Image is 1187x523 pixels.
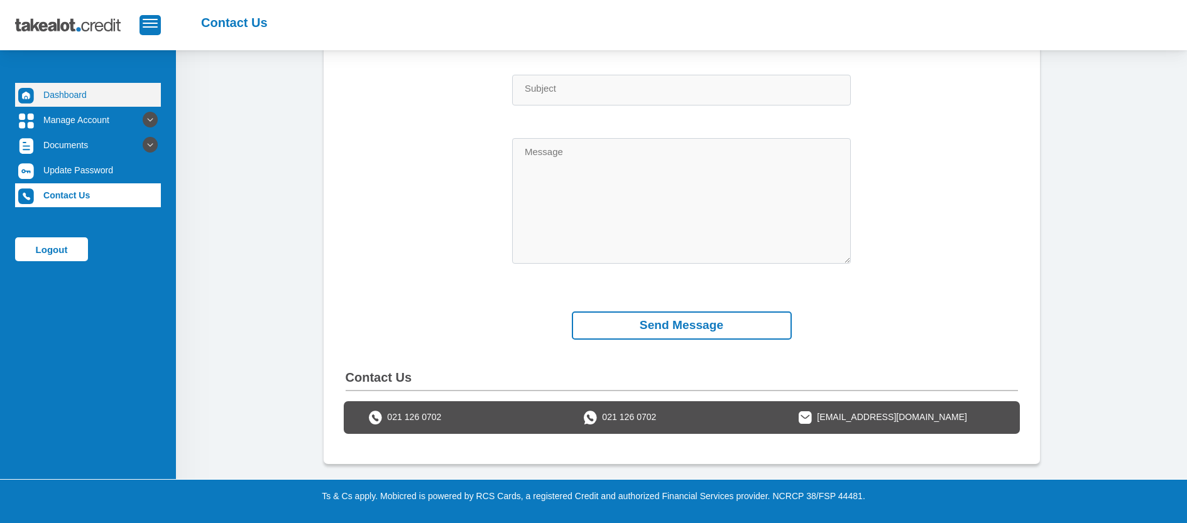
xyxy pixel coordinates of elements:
[584,411,598,424] img: takealot_credit whatsapp icon
[346,370,1018,385] h2: Contact Us
[15,83,161,107] a: Dashboard
[817,411,967,424] span: [EMAIL_ADDRESS][DOMAIN_NAME]
[245,490,943,503] p: Ts & Cs apply. Mobicred is powered by RCS Cards, a registered Credit and authorized Financial Ser...
[387,411,441,424] span: 021 126 0702
[15,158,161,182] a: Update Password
[15,108,161,132] a: Manage Account
[15,9,139,41] img: takealot_credit_logo.svg
[15,133,161,157] a: Documents
[15,183,161,207] a: Contact Us
[369,411,383,424] img: takealot_credit call icon
[15,237,88,261] a: Logout
[602,411,656,424] span: 021 126 0702
[201,15,268,30] h2: Contact Us
[799,411,812,423] img: takealot_credit email icon
[572,311,792,340] button: Send Message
